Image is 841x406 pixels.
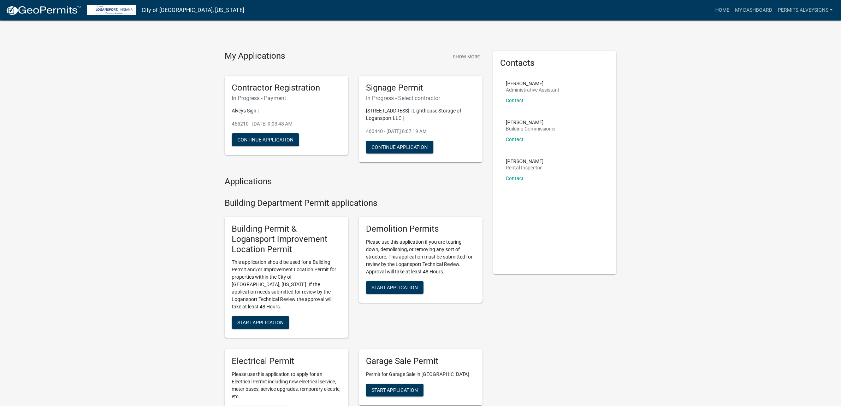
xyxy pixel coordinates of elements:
span: Start Application [237,320,284,325]
h5: Contacts [500,58,610,68]
button: Show More [450,51,482,63]
p: Please use this application to apply for an Electrical Permit including new electrical service, m... [232,371,341,400]
a: Contact [506,98,523,103]
h5: Demolition Permits [366,224,475,234]
a: City of [GEOGRAPHIC_DATA], [US_STATE] [142,4,244,16]
p: [PERSON_NAME] [506,159,544,164]
a: Home [712,4,732,17]
p: 465210 - [DATE] 9:03:48 AM [232,120,341,128]
p: Alveys Sign | [232,107,341,115]
button: Start Application [366,384,424,396]
span: Start Application [372,284,418,290]
h5: Contractor Registration [232,83,341,93]
h5: Garage Sale Permit [366,356,475,366]
p: [STREET_ADDRESS] | Lighthouse Storage of Logansport LLC | [366,107,475,122]
p: Permit for Garage Sale in [GEOGRAPHIC_DATA] [366,371,475,378]
p: Building Commissioner [506,126,556,131]
h5: Electrical Permit [232,356,341,366]
button: Continue Application [366,141,433,153]
a: My Dashboard [732,4,775,17]
h4: My Applications [225,51,285,62]
p: 460440 - [DATE] 8:07:19 AM [366,128,475,135]
span: Start Application [372,387,418,393]
button: Start Application [366,281,424,294]
h5: Signage Permit [366,83,475,93]
p: Rental Inspector [506,165,544,170]
h5: Building Permit & Logansport Improvement Location Permit [232,224,341,254]
p: Please use this application if you are tearing down, demolishing, or removing any sort of structu... [366,238,475,275]
a: Contact [506,175,523,181]
p: [PERSON_NAME] [506,81,559,86]
button: Continue Application [232,133,299,146]
p: [PERSON_NAME] [506,120,556,125]
h6: In Progress - Payment [232,95,341,101]
p: Administrative Assistant [506,87,559,92]
p: This application should be used for a Building Permit and/or Improvement Location Permit for prop... [232,259,341,311]
a: Contact [506,137,523,142]
img: City of Logansport, Indiana [87,5,136,15]
h4: Applications [225,176,482,187]
h4: Building Department Permit applications [225,198,482,208]
button: Start Application [232,316,289,329]
a: Permits.Alveysigns [775,4,835,17]
h6: In Progress - Select contractor [366,95,475,101]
